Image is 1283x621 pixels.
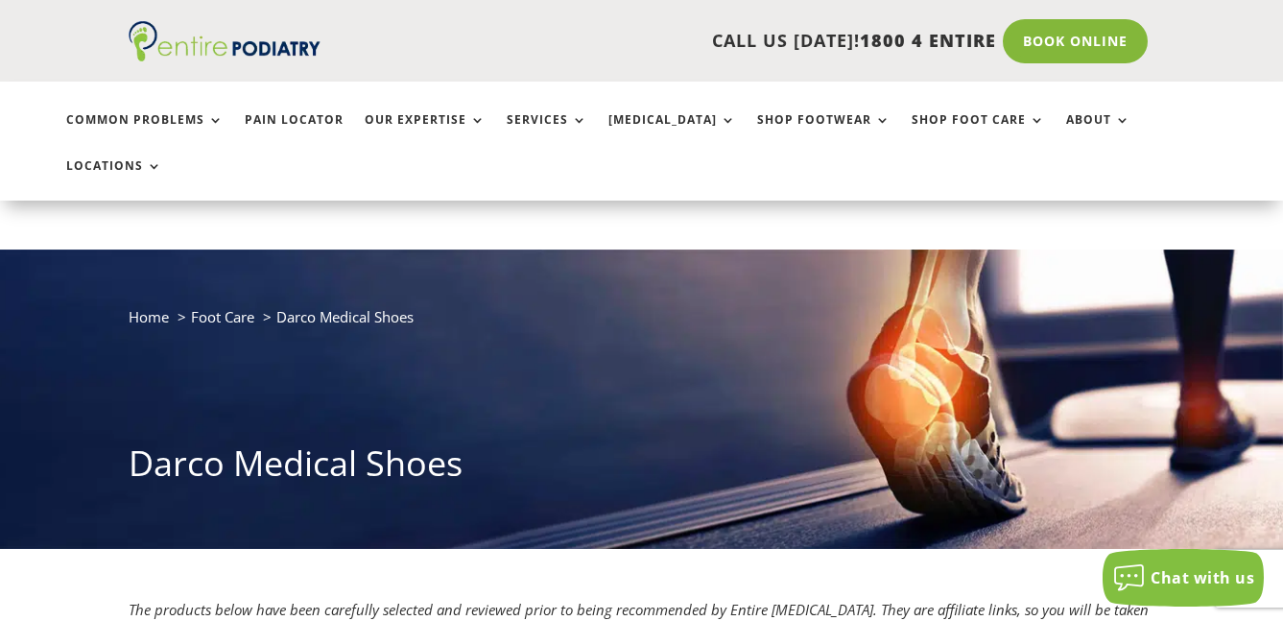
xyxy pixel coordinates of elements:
[365,113,486,155] a: Our Expertise
[361,29,996,54] p: CALL US [DATE]!
[608,113,736,155] a: [MEDICAL_DATA]
[129,307,169,326] a: Home
[1103,549,1264,607] button: Chat with us
[1066,113,1130,155] a: About
[757,113,891,155] a: Shop Footwear
[129,46,321,65] a: Entire Podiatry
[912,113,1045,155] a: Shop Foot Care
[860,29,996,52] span: 1800 4 ENTIRE
[66,159,162,201] a: Locations
[129,440,1155,497] h1: Darco Medical Shoes
[129,21,321,61] img: logo (1)
[129,304,1155,344] nav: breadcrumb
[191,307,254,326] a: Foot Care
[1003,19,1148,63] a: Book Online
[276,307,414,326] span: Darco Medical Shoes
[1151,567,1254,588] span: Chat with us
[245,113,344,155] a: Pain Locator
[66,113,224,155] a: Common Problems
[507,113,587,155] a: Services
